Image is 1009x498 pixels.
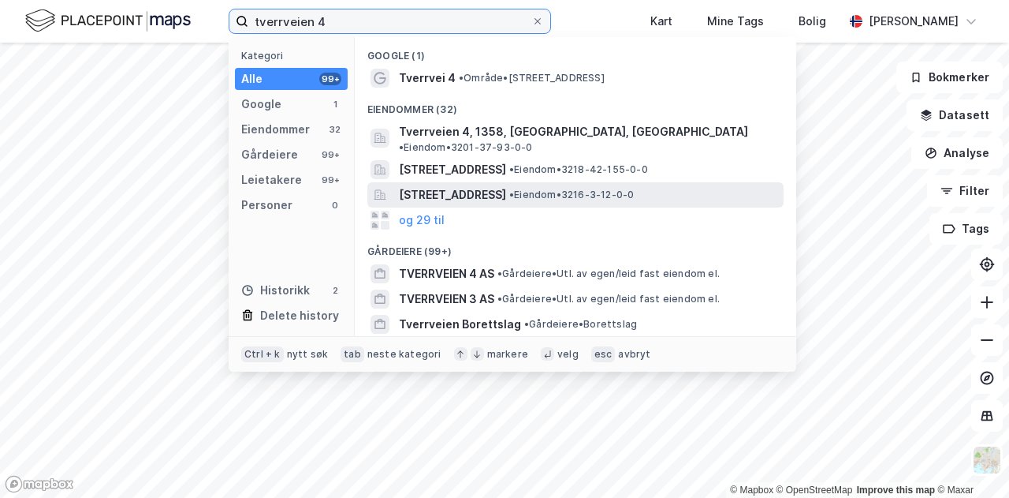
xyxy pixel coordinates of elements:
[329,284,341,297] div: 2
[329,123,341,136] div: 32
[459,72,464,84] span: •
[260,306,339,325] div: Delete history
[287,348,329,361] div: nytt søk
[319,73,341,85] div: 99+
[319,148,341,161] div: 99+
[907,99,1003,131] button: Datasett
[730,485,773,496] a: Mapbox
[497,293,720,305] span: Gårdeiere • Utl. av egen/leid fast eiendom el.
[911,137,1003,169] button: Analyse
[399,141,404,153] span: •
[5,475,74,493] a: Mapbox homepage
[399,315,521,334] span: Tverrveien Borettslag
[399,141,533,154] span: Eiendom • 3201-37-93-0-0
[930,422,1009,498] iframe: Chat Widget
[927,175,1003,207] button: Filter
[509,189,514,200] span: •
[869,12,959,31] div: [PERSON_NAME]
[557,348,579,361] div: velg
[707,12,764,31] div: Mine Tags
[241,170,302,189] div: Leietakere
[399,122,748,141] span: Tverrveien 4, 1358, [GEOGRAPHIC_DATA], [GEOGRAPHIC_DATA]
[497,293,502,305] span: •
[399,211,445,230] button: og 29 til
[799,12,826,31] div: Bolig
[367,348,441,361] div: neste kategori
[241,281,310,300] div: Historikk
[929,213,1003,245] button: Tags
[509,163,514,175] span: •
[509,189,634,201] span: Eiendom • 3216-3-12-0-0
[399,160,506,179] span: [STREET_ADDRESS]
[497,268,502,279] span: •
[241,95,281,114] div: Google
[591,346,616,362] div: esc
[241,145,298,164] div: Gårdeiere
[399,264,494,283] span: TVERRVEIEN 4 AS
[248,9,531,33] input: Søk på adresse, matrikkel, gårdeiere, leietakere eller personer
[319,174,341,186] div: 99+
[241,346,284,362] div: Ctrl + k
[355,37,796,66] div: Google (1)
[509,163,648,176] span: Eiendom • 3218-42-155-0-0
[241,196,292,215] div: Personer
[355,233,796,261] div: Gårdeiere (99+)
[524,318,529,330] span: •
[497,268,720,280] span: Gårdeiere • Utl. av egen/leid fast eiendom el.
[241,120,310,139] div: Eiendommer
[355,91,796,119] div: Eiendommer (32)
[487,348,528,361] div: markere
[241,50,348,62] div: Kategori
[341,346,364,362] div: tab
[399,290,494,309] span: TVERRVEIEN 3 AS
[399,185,506,204] span: [STREET_ADDRESS]
[329,98,341,110] div: 1
[776,485,853,496] a: OpenStreetMap
[25,7,191,35] img: logo.f888ab2527a4732fd821a326f86c7f29.svg
[650,12,672,31] div: Kart
[459,72,605,84] span: Område • [STREET_ADDRESS]
[329,199,341,212] div: 0
[896,62,1003,93] button: Bokmerker
[524,318,637,331] span: Gårdeiere • Borettslag
[241,69,262,88] div: Alle
[857,485,935,496] a: Improve this map
[399,69,456,88] span: Tverrvei 4
[618,348,650,361] div: avbryt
